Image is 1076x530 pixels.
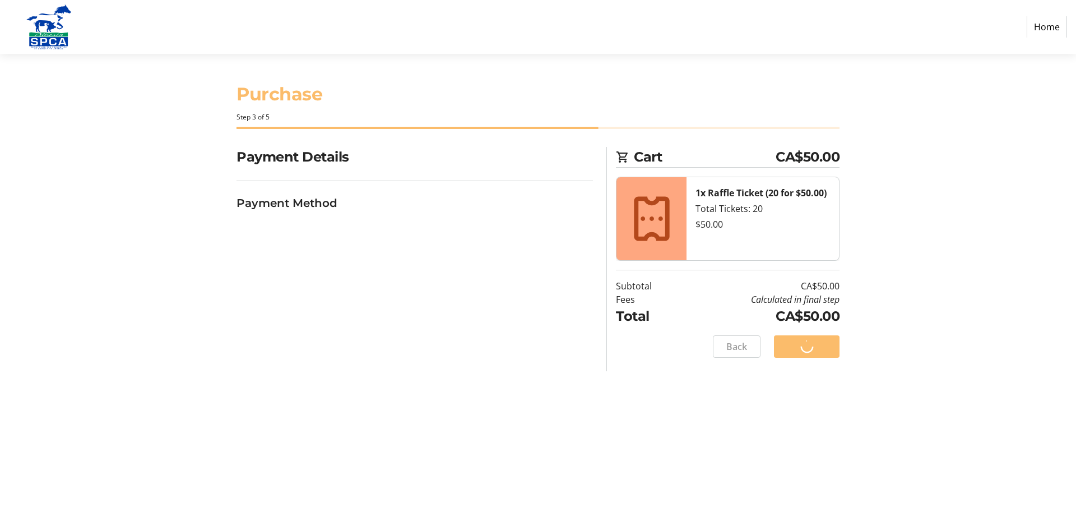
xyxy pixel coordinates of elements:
td: CA$50.00 [680,306,840,326]
div: Step 3 of 5 [236,112,840,122]
div: $50.00 [695,218,830,231]
td: Fees [616,293,680,306]
div: Total Tickets: 20 [695,202,830,215]
td: Calculated in final step [680,293,840,306]
span: CA$50.00 [776,147,840,167]
td: Total [616,306,680,326]
h1: Purchase [236,81,840,108]
h3: Payment Method [236,195,593,211]
td: CA$50.00 [680,279,840,293]
a: Home [1027,16,1067,38]
span: Cart [634,147,776,167]
td: Subtotal [616,279,680,293]
h2: Payment Details [236,147,593,167]
strong: 1x Raffle Ticket (20 for $50.00) [695,187,827,199]
img: Alberta SPCA's Logo [9,4,89,49]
